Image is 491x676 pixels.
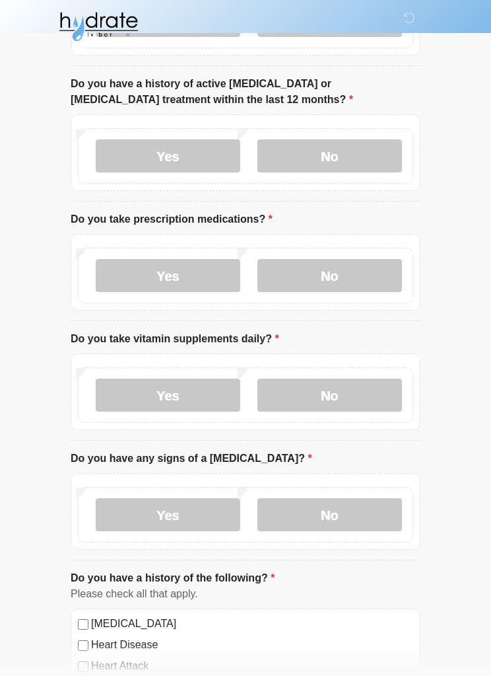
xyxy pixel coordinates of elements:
[91,658,413,674] label: Heart Attack
[78,619,88,630] input: [MEDICAL_DATA]
[257,498,402,531] label: No
[257,259,402,292] label: No
[96,498,240,531] label: Yes
[57,10,139,43] img: Hydrate IV Bar - Glendale Logo
[71,451,312,467] label: Do you have any signs of a [MEDICAL_DATA]?
[78,661,88,672] input: Heart Attack
[96,139,240,172] label: Yes
[96,379,240,412] label: Yes
[71,76,420,108] label: Do you have a history of active [MEDICAL_DATA] or [MEDICAL_DATA] treatment within the last 12 mon...
[71,570,275,586] label: Do you have a history of the following?
[91,637,413,653] label: Heart Disease
[257,379,402,412] label: No
[257,139,402,172] label: No
[91,616,413,632] label: [MEDICAL_DATA]
[96,259,240,292] label: Yes
[71,586,420,602] div: Please check all that apply.
[78,640,88,651] input: Heart Disease
[71,331,279,347] label: Do you take vitamin supplements daily?
[71,211,273,227] label: Do you take prescription medications?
